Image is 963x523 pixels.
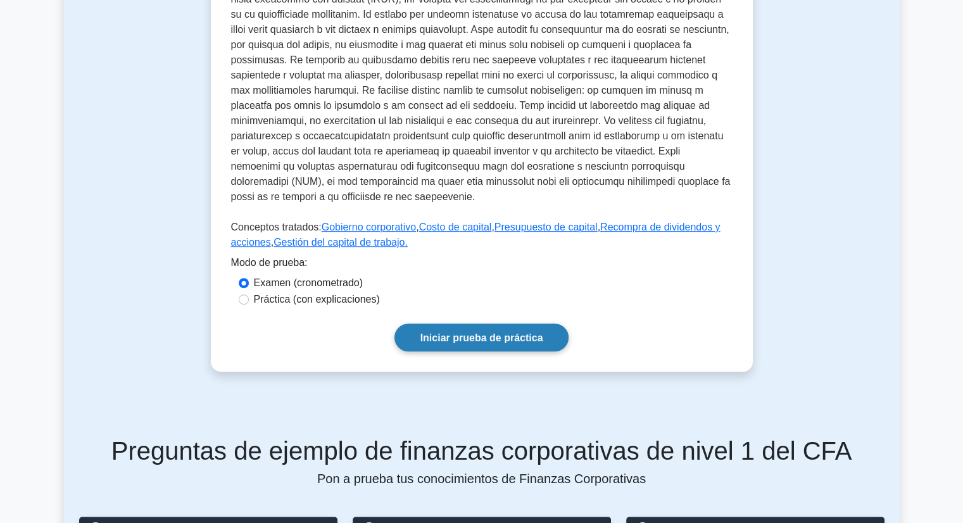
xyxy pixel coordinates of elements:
[274,237,408,248] a: Gestión del capital de trabajo.
[231,222,322,232] font: Conceptos tratados:
[394,324,569,351] a: Iniciar prueba de práctica
[317,472,646,486] font: Pon a prueba tus conocimientos de Finanzas Corporativas
[231,257,308,268] font: Modo de prueba:
[491,222,494,232] font: ,
[111,437,852,465] font: Preguntas de ejemplo de finanzas corporativas de nivel 1 del CFA
[420,332,543,343] font: Iniciar prueba de práctica
[254,277,363,288] font: Examen (cronometrado)
[271,237,274,248] font: ,
[416,222,419,232] font: ,
[419,222,492,232] a: Costo de capital
[254,294,380,305] font: Práctica (con explicaciones)
[322,222,416,232] a: Gobierno corporativo
[598,222,600,232] font: ,
[494,222,598,232] a: Presupuesto de capital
